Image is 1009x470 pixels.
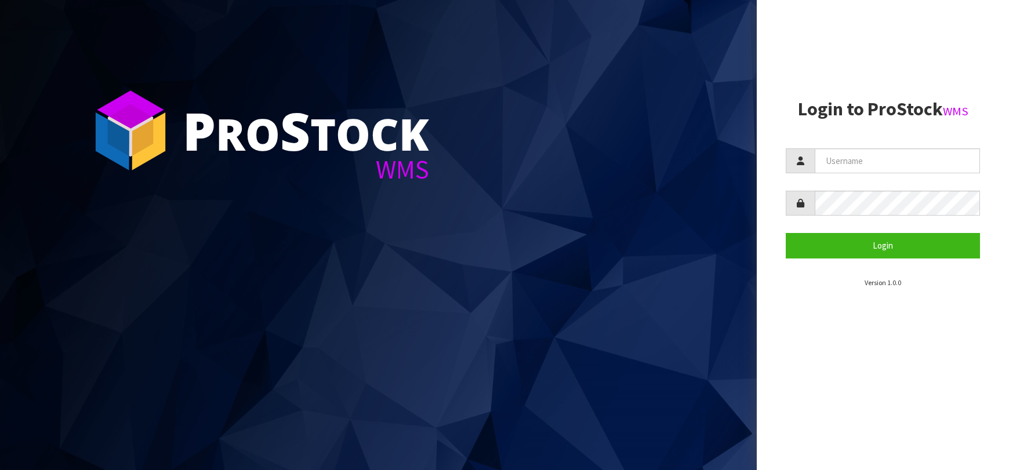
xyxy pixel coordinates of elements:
button: Login [786,233,980,258]
img: ProStock Cube [87,87,174,174]
span: S [280,95,310,166]
div: WMS [183,156,429,183]
small: WMS [943,104,968,119]
input: Username [815,148,980,173]
small: Version 1.0.0 [865,278,901,287]
h2: Login to ProStock [786,99,980,119]
div: ro tock [183,104,429,156]
span: P [183,95,216,166]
